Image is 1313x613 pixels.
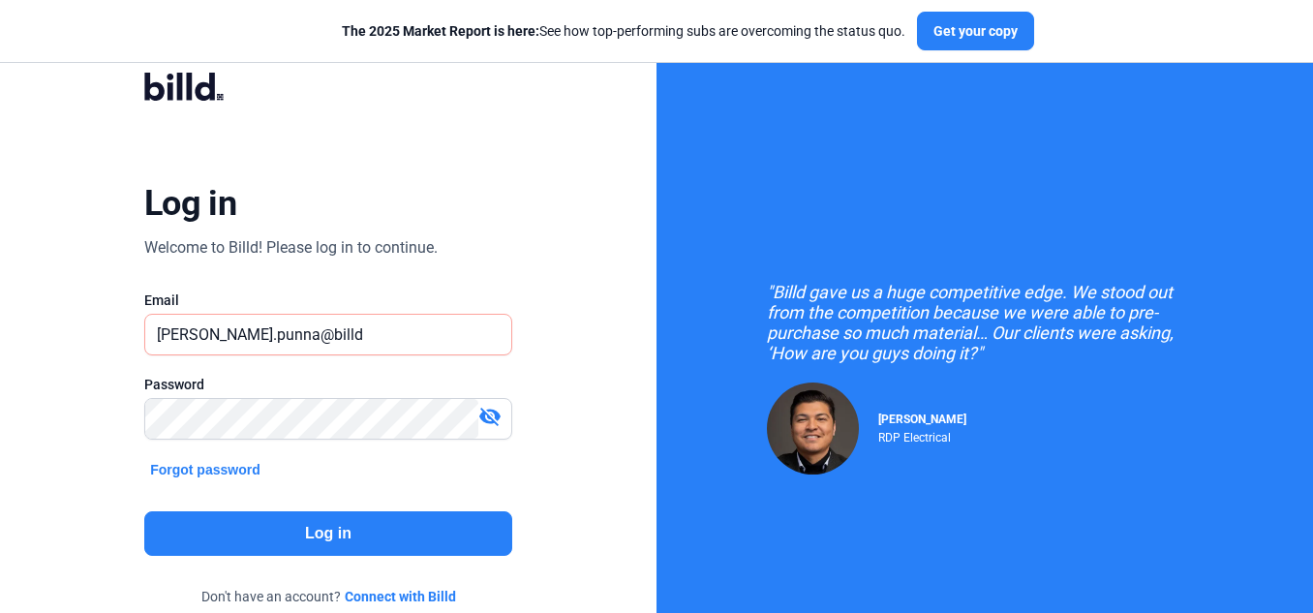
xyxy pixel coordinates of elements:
div: Password [144,375,512,394]
div: Log in [144,182,236,225]
span: The 2025 Market Report is here: [342,23,539,39]
div: "Billd gave us a huge competitive edge. We stood out from the competition because we were able to... [767,282,1203,363]
button: Get your copy [917,12,1034,50]
a: Connect with Billd [345,587,456,606]
div: See how top-performing subs are overcoming the status quo. [342,21,905,41]
div: Welcome to Billd! Please log in to continue. [144,236,438,260]
div: Don't have an account? [144,587,512,606]
div: Email [144,291,512,310]
div: RDP Electrical [878,426,966,444]
mat-icon: visibility_off [478,405,502,428]
button: Log in [144,511,512,556]
img: Raul Pacheco [767,383,859,475]
button: Forgot password [144,459,266,480]
span: [PERSON_NAME] [878,413,966,426]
